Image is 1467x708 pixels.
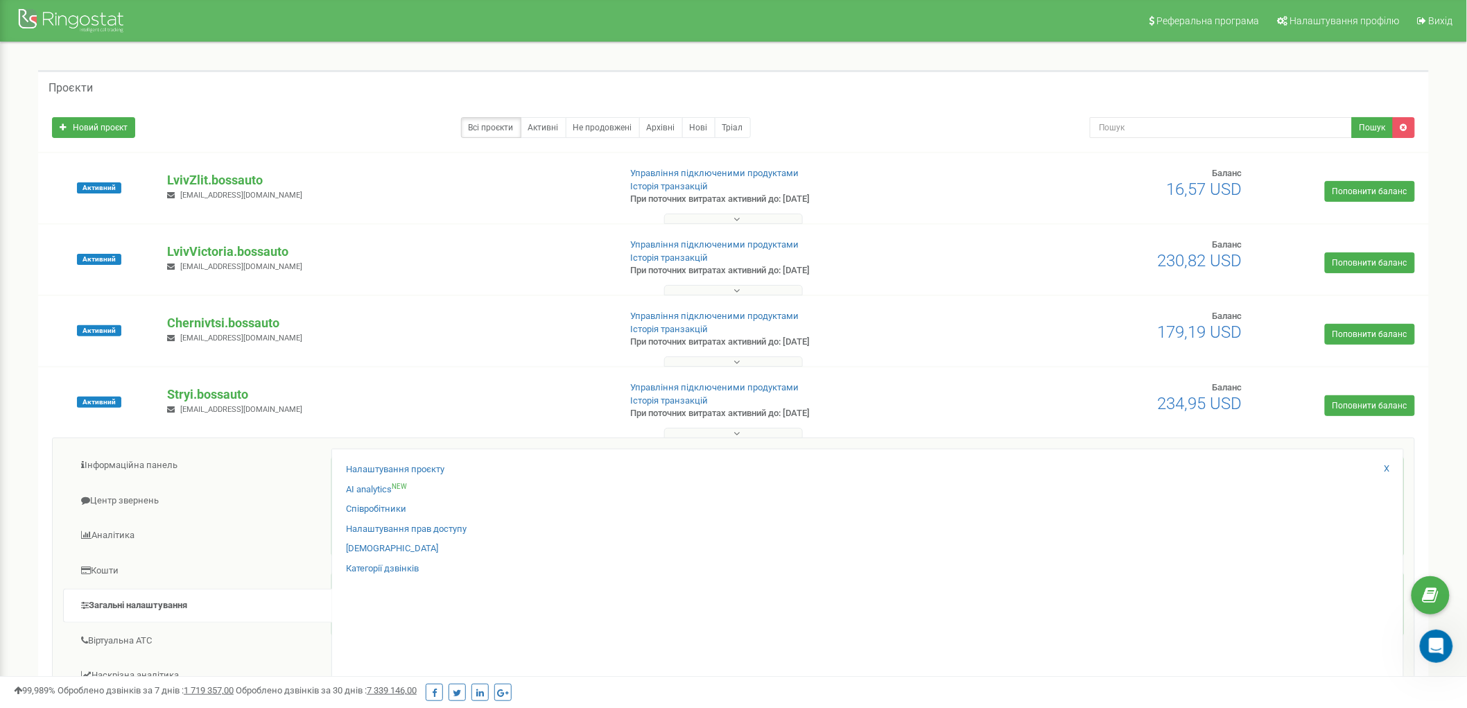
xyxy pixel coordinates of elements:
[22,157,216,239] div: Ви можете будь-коли подати запит на спілкування з оператором. Зверніть увагу, що час очікування з...
[11,149,227,248] div: Ви можете будь-коли подати запит на спілкування з оператором. Зверніть увагу, що час очікування з...
[631,181,709,191] a: Історія транзакцій
[11,249,266,304] div: Ringostat каже…
[367,685,417,696] u: 7 339 146,00
[22,257,216,284] div: Чи вдалося мені вам допомогти? Буду вдячний за відповідь.
[63,624,332,658] a: Віртуальна АТС
[715,117,751,138] a: Тріал
[63,519,332,553] a: Аналiтика
[167,386,607,404] p: Stryi.bossauto
[66,454,77,465] button: Завантажити вкладений файл
[631,324,709,334] a: Історія транзакцій
[189,399,255,413] div: Добрий день
[11,104,227,148] div: За даними документа, додати нового працівника неможливо.
[1090,117,1353,138] input: Пошук
[243,6,268,31] div: Закрити
[63,449,332,483] a: Інформаційна панель
[77,325,121,336] span: Активний
[11,336,266,391] div: Yeva каже…
[9,6,35,32] button: go back
[180,334,302,343] span: [EMAIL_ADDRESS][DOMAIN_NAME]
[60,308,137,318] b: [PERSON_NAME]
[238,449,260,471] button: Надіслати повідомлення…
[631,252,709,263] a: Історія транзакцій
[1325,252,1415,273] a: Поповнити баланс
[682,117,715,138] a: Нові
[21,454,33,465] button: Вибір емодзі
[461,117,521,138] a: Всі проєкти
[236,685,417,696] span: Оброблено дзвінків за 30 днів :
[63,659,332,693] a: Наскрізна аналітика
[346,523,467,536] a: Налаштування прав доступу
[11,336,102,366] div: Доброго дня![PERSON_NAME] • 18 год. тому
[12,425,266,449] textarea: Повідомлення...
[77,397,121,408] span: Активний
[63,589,332,623] a: Загальні налаштування
[60,306,236,319] div: joined the conversation
[11,249,227,293] div: Чи вдалося мені вам допомогти? Буду вдячний за відповідь.
[180,191,302,200] span: [EMAIL_ADDRESS][DOMAIN_NAME]
[180,405,302,414] span: [EMAIL_ADDRESS][DOMAIN_NAME]
[346,503,406,516] a: Співробітники
[58,685,234,696] span: Оброблено дзвінків за 7 днів :
[1158,251,1242,270] span: 230,82 USD
[1213,239,1242,250] span: Баланс
[639,117,683,138] a: Архівні
[631,264,956,277] p: При поточних витратах активний до: [DATE]
[11,390,266,422] div: Богдан каже…
[1352,117,1394,138] button: Пошук
[631,382,799,392] a: Управління підключеними продуктами
[631,239,799,250] a: Управління підключеними продуктами
[1213,382,1242,392] span: Баланс
[67,17,176,31] p: У мережі останні 15 хв
[76,75,220,87] div: joined the conversation
[217,6,243,32] button: Головна
[180,262,302,271] span: [EMAIL_ADDRESS][DOMAIN_NAME]
[77,254,121,265] span: Активний
[22,344,91,358] div: Доброго дня!
[566,117,640,138] a: Не продовжені
[67,7,157,17] h1: [PERSON_NAME]
[631,407,956,420] p: При поточних витратах активний до: [DATE]
[1325,395,1415,416] a: Поповнити баланс
[167,314,607,332] p: Chernivtsi.bossauto
[1429,15,1453,26] span: Вихід
[49,82,93,94] h5: Проєкти
[11,149,266,249] div: Ringostat каже…
[76,76,121,86] b: Ringostat
[14,685,55,696] span: 99,989%
[178,390,266,421] div: Добрий день
[63,554,332,588] a: Кошти
[42,306,55,320] img: Profile image for Yeva
[63,484,332,518] a: Центр звернень
[1158,322,1242,342] span: 179,19 USD
[346,463,444,476] a: Налаштування проєкту
[52,117,135,138] a: Новий проєкт
[11,304,266,336] div: Yeva каже…
[184,685,234,696] u: 1 719 357,00
[631,193,956,206] p: При поточних витратах активний до: [DATE]
[631,336,956,349] p: При поточних витратах активний до: [DATE]
[631,395,709,406] a: Історія транзакцій
[631,168,799,178] a: Управління підключеними продуктами
[1213,311,1242,321] span: Баланс
[1157,15,1260,26] span: Реферальна програма
[77,182,121,193] span: Активний
[50,422,266,466] div: а чому неможливо добавити нового працівника?
[1420,630,1453,663] iframe: Intercom live chat
[1290,15,1400,26] span: Налаштування профілю
[1325,324,1415,345] a: Поповнити баланс
[346,542,438,555] a: [DEMOGRAPHIC_DATA]
[346,562,419,576] a: Категорії дзвінків
[58,74,71,88] img: Profile image for Ringostat
[44,454,55,465] button: вибір GIF-файлів
[631,311,799,321] a: Управління підключеними продуктами
[22,368,158,377] div: [PERSON_NAME] • 18 год. тому
[392,483,407,490] sup: NEW
[11,422,266,483] div: Богдан каже…
[11,104,266,149] div: Ringostat каже…
[11,72,266,104] div: Ringostat каже…
[167,243,607,261] p: LvivVictoria.bossauto
[521,117,566,138] a: Активні
[1213,168,1242,178] span: Баланс
[40,8,62,30] img: Profile image for Yeva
